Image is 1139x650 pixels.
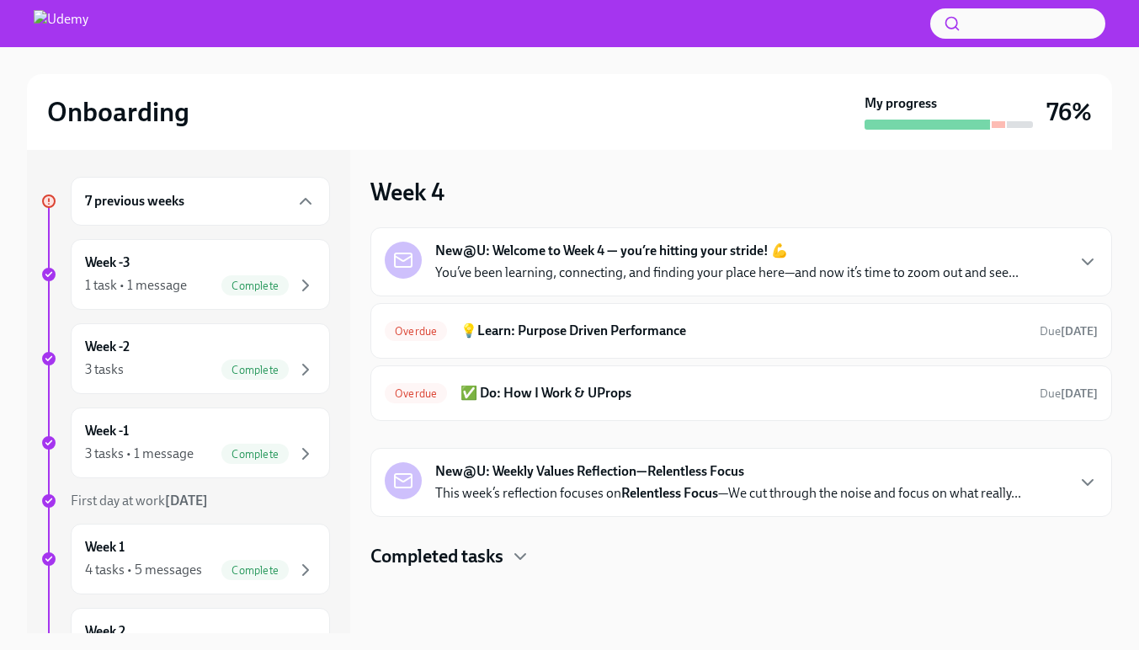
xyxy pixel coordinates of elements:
h6: ✅ Do: How I Work & UProps [460,384,1026,402]
strong: [DATE] [165,493,208,509]
strong: Relentless Focus [621,485,718,501]
a: Overdue✅ Do: How I Work & UPropsDue[DATE] [385,380,1098,407]
span: Overdue [385,387,447,400]
h6: 💡Learn: Purpose Driven Performance [460,322,1026,340]
strong: [DATE] [1061,324,1098,338]
span: Complete [221,564,289,577]
span: First day at work [71,493,208,509]
strong: [DATE] [1061,386,1098,401]
a: Week -13 tasks • 1 messageComplete [40,408,330,478]
h2: Onboarding [47,95,189,129]
h6: Week -3 [85,253,130,272]
a: Week 14 tasks • 5 messagesComplete [40,524,330,594]
a: Week -31 task • 1 messageComplete [40,239,330,310]
span: Due [1040,386,1098,401]
strong: New@U: Weekly Values Reflection—Relentless Focus [435,462,744,481]
span: Due [1040,324,1098,338]
span: Complete [221,364,289,376]
img: Udemy [34,10,88,37]
h6: Week 2 [85,622,125,641]
p: You’ve been learning, connecting, and finding your place here—and now it’s time to zoom out and s... [435,264,1019,282]
h3: 76% [1046,97,1092,127]
h4: Completed tasks [370,544,503,569]
h3: Week 4 [370,177,444,207]
span: Complete [221,280,289,292]
h6: Week -1 [85,422,129,440]
a: First day at work[DATE] [40,492,330,510]
p: This week’s reflection focuses on —We cut through the noise and focus on what really... [435,484,1021,503]
div: 4 tasks • 5 messages [85,561,202,579]
div: 3 tasks • 1 message [85,445,194,463]
h6: Week -2 [85,338,130,356]
div: Completed tasks [370,544,1112,569]
strong: New@U: Welcome to Week 4 — you’re hitting your stride! 💪 [435,242,788,260]
a: Overdue💡Learn: Purpose Driven PerformanceDue[DATE] [385,317,1098,344]
span: Overdue [385,325,447,338]
strong: My progress [865,94,937,113]
span: September 20th, 2025 10:00 [1040,386,1098,402]
div: 7 previous weeks [71,177,330,226]
span: Complete [221,448,289,461]
span: September 20th, 2025 10:00 [1040,323,1098,339]
div: 3 tasks [85,360,124,379]
h6: 7 previous weeks [85,192,184,210]
div: 1 task • 1 message [85,276,187,295]
a: Week -23 tasksComplete [40,323,330,394]
h6: Week 1 [85,538,125,557]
